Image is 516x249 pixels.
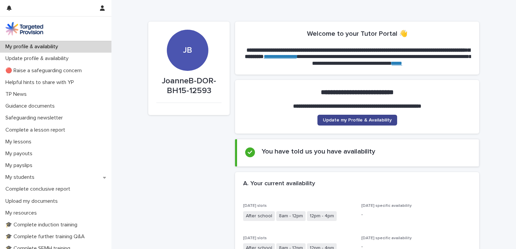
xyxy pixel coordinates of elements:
[361,204,412,208] span: [DATE] specific availability
[167,4,208,55] div: JB
[3,79,79,86] p: Helpful hints to share with YP
[3,222,83,228] p: 🎓 Complete induction training
[5,22,43,35] img: M5nRWzHhSzIhMunXDL62
[3,150,38,157] p: My payouts
[3,55,74,62] p: Update profile & availability
[3,115,68,121] p: Safeguarding newsletter
[3,198,63,204] p: Upload my documents
[243,180,315,188] h2: A. Your current availability
[3,162,38,169] p: My payslips
[156,76,222,96] p: JoanneB-DOR-BH15-12593
[3,186,76,192] p: Complete conclusive report
[3,210,42,216] p: My resources
[307,30,408,38] h2: Welcome to your Tutor Portal 👋
[323,118,392,122] span: Update my Profile & Availability
[3,174,40,181] p: My students
[243,211,275,221] span: After school
[307,211,337,221] span: 12pm - 4pm
[3,103,60,109] p: Guidance documents
[3,139,37,145] p: My lessons
[317,115,397,126] a: Update my Profile & Availability
[3,91,32,98] p: TP News
[262,147,375,156] h2: You have told us you have availability
[243,236,267,240] span: [DATE] slots
[3,67,87,74] p: 🔴 Raise a safeguarding concern
[361,236,412,240] span: [DATE] specific availability
[243,204,267,208] span: [DATE] slots
[3,127,71,133] p: Complete a lesson report
[3,44,63,50] p: My profile & availability
[361,211,471,218] p: -
[276,211,306,221] span: 8am - 12pm
[3,233,90,240] p: 🎓 Complete further training Q&A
